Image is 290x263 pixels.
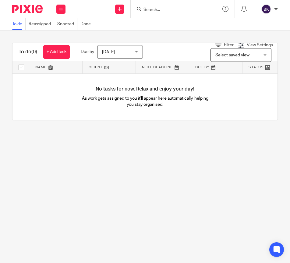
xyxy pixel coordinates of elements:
[80,18,94,30] a: Done
[261,4,271,14] img: svg%3E
[31,49,37,54] span: (0)
[43,45,70,59] a: + Add task
[19,49,37,55] h1: To do
[102,50,115,54] span: [DATE]
[81,49,94,55] p: Due by
[12,5,43,13] img: Pixie
[143,7,198,13] input: Search
[12,86,278,92] h4: No tasks for now. Relax and enjoy your day!
[29,18,54,30] a: Reassigned
[12,18,26,30] a: To do
[224,43,234,47] span: Filter
[247,43,273,47] span: View Settings
[79,95,211,108] p: As work gets assigned to you it'll appear here automatically, helping you stay organised.
[215,53,249,57] span: Select saved view
[57,18,77,30] a: Snoozed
